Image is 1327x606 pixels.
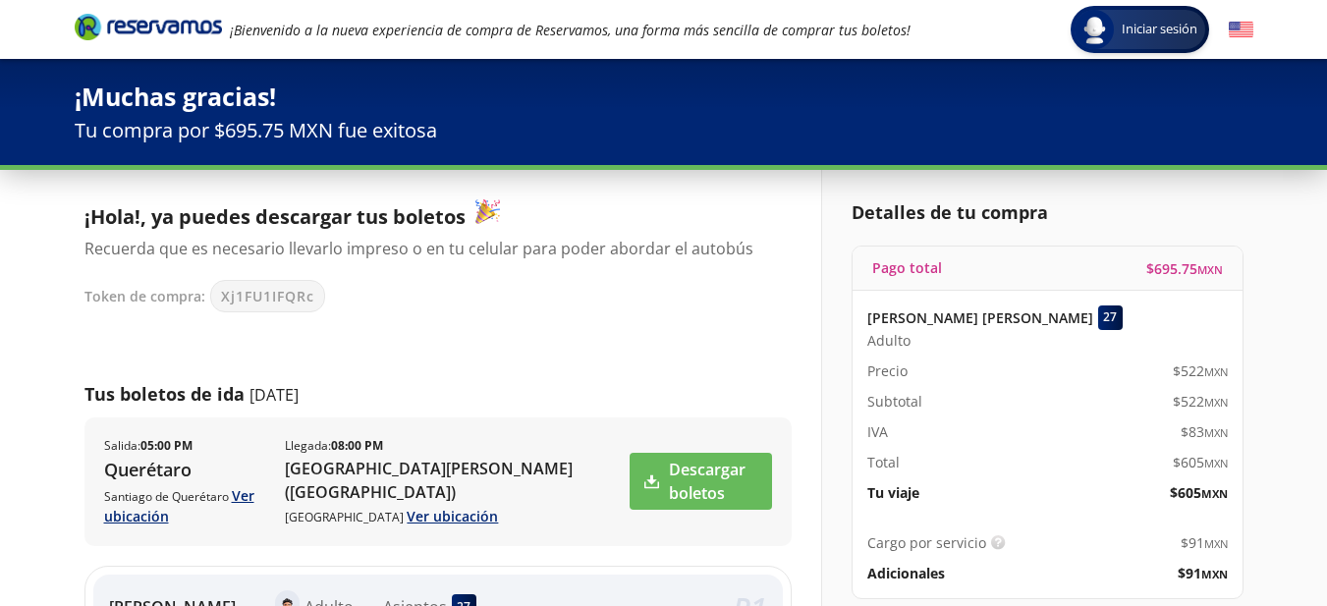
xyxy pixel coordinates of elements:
small: MXN [1197,262,1223,277]
span: $ 605 [1173,452,1228,472]
a: Ver ubicación [104,486,254,525]
i: Brand Logo [75,12,222,41]
small: MXN [1204,364,1228,379]
span: Xj1FU1IFQRc [221,286,314,306]
span: $ 91 [1181,532,1228,553]
span: $ 91 [1178,563,1228,583]
small: MXN [1201,486,1228,501]
b: 08:00 PM [331,437,383,454]
p: [GEOGRAPHIC_DATA][PERSON_NAME] ([GEOGRAPHIC_DATA]) [285,457,627,504]
small: MXN [1204,425,1228,440]
div: 27 [1098,305,1123,330]
a: Descargar boletos [630,453,772,510]
p: Adicionales [867,563,945,583]
button: English [1229,18,1253,42]
p: Llegada : [285,437,383,455]
em: ¡Bienvenido a la nueva experiencia de compra de Reservamos, una forma más sencilla de comprar tus... [230,21,911,39]
p: Subtotal [867,391,922,412]
p: ¡Muchas gracias! [75,79,1253,116]
p: [GEOGRAPHIC_DATA] [285,506,627,526]
span: $ 522 [1173,360,1228,381]
p: [PERSON_NAME] [PERSON_NAME] [867,307,1093,328]
p: Querétaro [104,457,266,483]
p: Tu viaje [867,482,919,503]
p: Santiago de Querétaro [104,485,266,526]
span: $ 522 [1173,391,1228,412]
span: Iniciar sesión [1114,20,1205,39]
span: $ 605 [1170,482,1228,503]
small: MXN [1204,536,1228,551]
p: Total [867,452,900,472]
small: MXN [1201,567,1228,581]
p: Tus boletos de ida [84,381,245,408]
p: IVA [867,421,888,442]
p: Recuerda que es necesario llevarlo impreso o en tu celular para poder abordar el autobús [84,237,772,260]
p: Salida : [104,437,193,455]
span: $ 83 [1181,421,1228,442]
span: Adulto [867,330,911,351]
p: [DATE] [249,383,299,407]
p: Detalles de tu compra [852,199,1244,226]
span: $ 695.75 [1146,258,1223,279]
a: Brand Logo [75,12,222,47]
p: Tu compra por $695.75 MXN fue exitosa [75,116,1253,145]
small: MXN [1204,395,1228,410]
p: Precio [867,360,908,381]
small: MXN [1204,456,1228,470]
b: 05:00 PM [140,437,193,454]
a: Ver ubicación [407,507,498,525]
p: ¡Hola!, ya puedes descargar tus boletos [84,199,772,232]
p: Token de compra: [84,286,205,306]
p: Cargo por servicio [867,532,986,553]
p: Pago total [872,257,942,278]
